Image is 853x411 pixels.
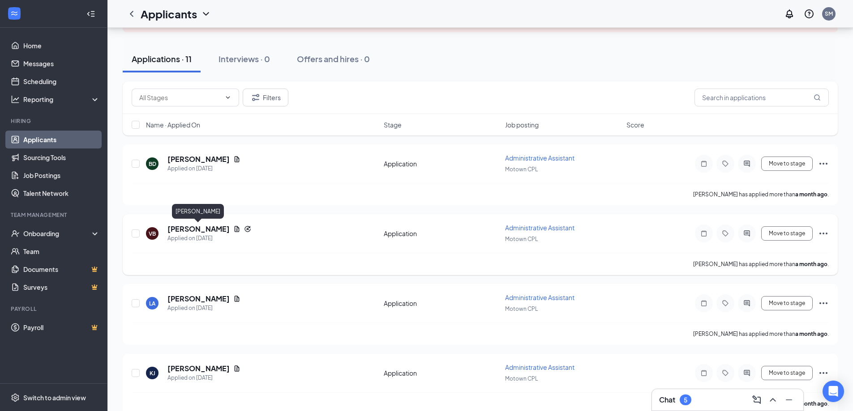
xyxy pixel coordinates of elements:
[505,120,539,129] span: Job posting
[250,92,261,103] svg: Filter
[766,393,780,407] button: ChevronUp
[167,154,230,164] h5: [PERSON_NAME]
[86,9,95,18] svg: Collapse
[694,89,829,106] input: Search in applications
[149,230,156,237] div: VB
[243,89,288,106] button: Filter Filters
[23,131,100,148] a: Applicants
[23,148,100,166] a: Sourcing Tools
[233,365,240,372] svg: Document
[699,160,709,167] svg: Note
[132,53,192,64] div: Applications · 11
[149,300,155,307] div: LA
[139,93,221,102] input: All Stages
[384,299,500,308] div: Application
[141,6,197,21] h1: Applicants
[782,393,796,407] button: Minimize
[23,229,92,238] div: Onboarding
[23,242,100,260] a: Team
[505,236,538,242] span: Motown CPL
[505,293,574,301] span: Administrative Assistant
[742,230,752,237] svg: ActiveChat
[818,228,829,239] svg: Ellipses
[297,53,370,64] div: Offers and hires · 0
[784,8,795,19] svg: Notifications
[693,260,829,268] p: [PERSON_NAME] has applied more than .
[699,369,709,377] svg: Note
[146,120,200,129] span: Name · Applied On
[742,369,752,377] svg: ActiveChat
[23,55,100,72] a: Messages
[233,295,240,302] svg: Document
[384,369,500,377] div: Application
[167,234,251,243] div: Applied on [DATE]
[150,369,155,377] div: KJ
[233,225,240,233] svg: Document
[742,160,752,167] svg: ActiveChat
[699,230,709,237] svg: Note
[11,117,98,125] div: Hiring
[818,298,829,309] svg: Ellipses
[814,94,821,101] svg: MagnifyingGlass
[167,164,240,173] div: Applied on [DATE]
[761,296,813,310] button: Move to stage
[23,166,100,184] a: Job Postings
[505,166,538,173] span: Motown CPL
[751,394,762,405] svg: ComposeMessage
[11,305,98,313] div: Payroll
[720,369,731,377] svg: Tag
[720,230,731,237] svg: Tag
[23,260,100,278] a: DocumentsCrown
[505,363,574,371] span: Administrative Assistant
[23,184,100,202] a: Talent Network
[384,229,500,238] div: Application
[201,8,211,19] svg: ChevronDown
[699,300,709,307] svg: Note
[384,159,500,168] div: Application
[795,330,827,337] b: a month ago
[244,225,251,233] svg: Reapply
[167,224,230,234] h5: [PERSON_NAME]
[172,204,224,219] div: [PERSON_NAME]
[10,9,19,18] svg: WorkstreamLogo
[11,393,20,402] svg: Settings
[233,156,240,163] svg: Document
[505,305,538,312] span: Motown CPL
[23,95,100,104] div: Reporting
[224,94,231,101] svg: ChevronDown
[505,224,574,232] span: Administrative Assistant
[219,53,270,64] div: Interviews · 0
[784,394,794,405] svg: Minimize
[761,366,813,380] button: Move to stage
[795,191,827,198] b: a month ago
[720,300,731,307] svg: Tag
[149,160,156,168] div: BD
[23,318,100,336] a: PayrollCrown
[11,95,20,104] svg: Analysis
[818,158,829,169] svg: Ellipses
[384,120,402,129] span: Stage
[505,154,574,162] span: Administrative Assistant
[167,364,230,373] h5: [PERSON_NAME]
[11,211,98,219] div: Team Management
[693,330,829,338] p: [PERSON_NAME] has applied more than .
[626,120,644,129] span: Score
[684,396,687,404] div: 5
[761,157,813,171] button: Move to stage
[767,394,778,405] svg: ChevronUp
[167,294,230,304] h5: [PERSON_NAME]
[126,8,137,19] svg: ChevronLeft
[804,8,814,19] svg: QuestionInfo
[23,72,100,90] a: Scheduling
[750,393,764,407] button: ComposeMessage
[167,373,240,382] div: Applied on [DATE]
[825,10,833,17] div: SM
[795,400,827,407] b: a month ago
[11,229,20,238] svg: UserCheck
[761,226,813,241] button: Move to stage
[823,381,844,402] div: Open Intercom Messenger
[742,300,752,307] svg: ActiveChat
[693,191,829,198] p: [PERSON_NAME] has applied more than .
[23,393,86,402] div: Switch to admin view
